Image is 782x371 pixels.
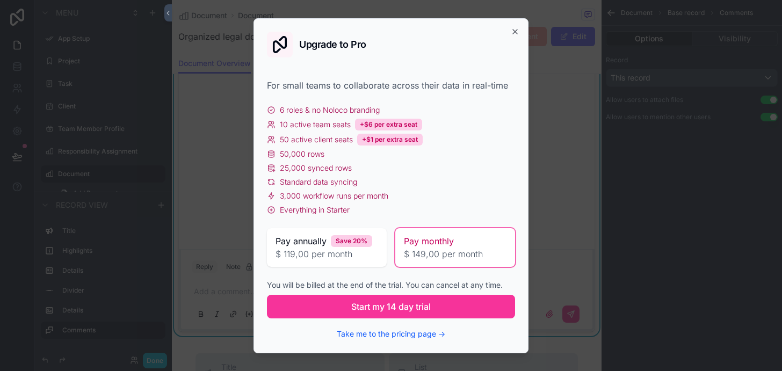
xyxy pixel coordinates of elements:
[267,79,515,92] div: For small teams to collaborate across their data in real-time
[280,105,380,115] span: 6 roles & no Noloco branding
[280,163,352,173] span: 25,000 synced rows
[357,134,423,146] div: +$1 per extra seat
[331,235,372,247] div: Save 20%
[280,149,324,159] span: 50,000 rows
[267,280,515,290] div: You will be billed at the end of the trial. You can cancel at any time.
[280,134,353,145] span: 50 active client seats
[280,177,357,187] span: Standard data syncing
[276,235,327,248] span: Pay annually
[404,235,454,248] span: Pay monthly
[276,248,378,260] span: $ 119,00 per month
[280,191,388,201] span: 3,000 workflow runs per month
[280,205,350,215] span: Everything in Starter
[267,295,515,318] button: Start my 14 day trial
[337,329,445,339] button: Take me to the pricing page →
[299,40,366,49] h2: Upgrade to Pro
[351,300,431,313] span: Start my 14 day trial
[355,119,422,130] div: +$6 per extra seat
[404,248,506,260] span: $ 149,00 per month
[511,27,519,36] button: Close
[280,119,351,130] span: 10 active team seats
